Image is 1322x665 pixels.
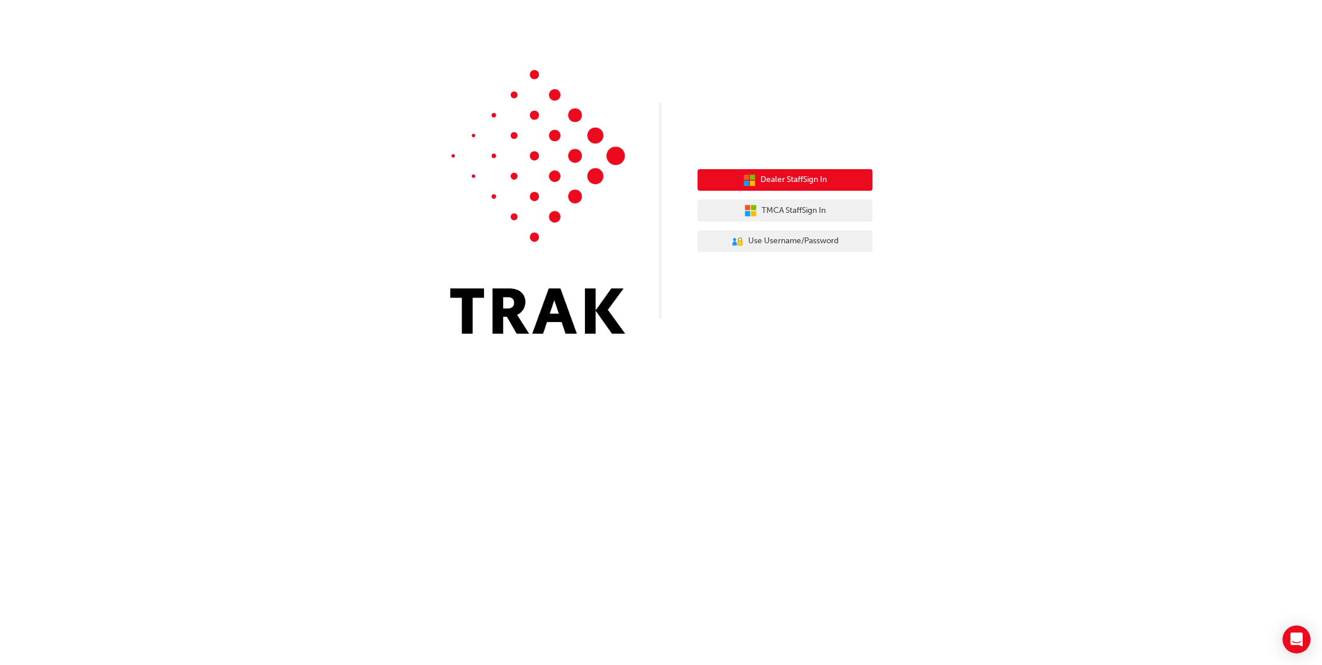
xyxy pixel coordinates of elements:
span: Use Username/Password [748,235,839,248]
button: Dealer StaffSign In [697,169,872,191]
img: Trak [450,70,625,334]
span: TMCA Staff Sign In [762,204,826,218]
div: Open Intercom Messenger [1282,625,1310,653]
button: Use Username/Password [697,230,872,253]
button: TMCA StaffSign In [697,199,872,222]
span: Dealer Staff Sign In [760,173,827,187]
